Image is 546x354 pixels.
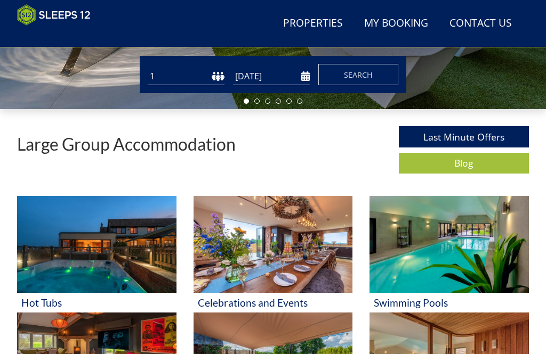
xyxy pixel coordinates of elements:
[17,4,91,26] img: Sleeps 12
[318,64,398,85] button: Search
[360,12,432,36] a: My Booking
[399,126,529,147] a: Last Minute Offers
[370,196,529,312] a: 'Swimming Pools' - Large Group Accommodation Holiday Ideas Swimming Pools
[12,32,124,41] iframe: Customer reviews powered by Trustpilot
[445,12,516,36] a: Contact Us
[279,12,347,36] a: Properties
[17,196,176,312] a: 'Hot Tubs' - Large Group Accommodation Holiday Ideas Hot Tubs
[233,68,310,85] input: Arrival Date
[194,196,353,293] img: 'Celebrations and Events' - Large Group Accommodation Holiday Ideas
[21,297,172,308] h3: Hot Tubs
[198,297,349,308] h3: Celebrations and Events
[374,297,525,308] h3: Swimming Pools
[399,153,529,174] a: Blog
[17,135,236,153] p: Large Group Accommodation
[370,196,529,293] img: 'Swimming Pools' - Large Group Accommodation Holiday Ideas
[17,196,176,293] img: 'Hot Tubs' - Large Group Accommodation Holiday Ideas
[194,196,353,312] a: 'Celebrations and Events' - Large Group Accommodation Holiday Ideas Celebrations and Events
[344,70,373,80] span: Search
